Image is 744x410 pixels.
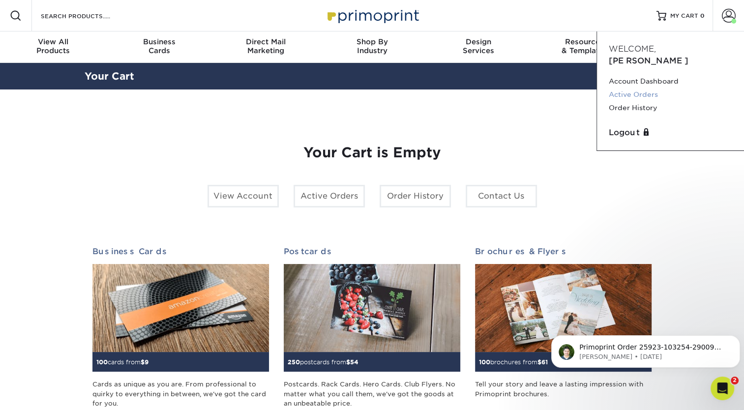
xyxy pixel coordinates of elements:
[145,358,149,366] span: 9
[85,70,134,82] a: Your Cart
[106,37,212,46] span: Business
[212,37,319,55] div: Marketing
[475,380,652,408] div: Tell your story and leave a lasting impression with Primoprint brochures.
[731,377,739,384] span: 2
[475,247,652,256] h2: Brochures & Flyers
[294,185,365,207] a: Active Orders
[208,185,279,207] a: View Account
[323,5,421,26] img: Primoprint
[425,37,532,46] span: Design
[609,44,656,54] span: Welcome,
[319,37,425,55] div: Industry
[609,88,732,101] a: Active Orders
[92,264,269,352] img: Business Cards
[350,358,358,366] span: 54
[466,185,537,207] a: Contact Us
[212,37,319,46] span: Direct Mail
[284,264,460,352] img: Postcards
[711,377,734,400] iframe: Intercom live chat
[609,75,732,88] a: Account Dashboard
[284,247,460,256] h2: Postcards
[106,37,212,55] div: Cards
[141,358,145,366] span: $
[288,358,358,366] small: postcards from
[92,380,269,408] div: Cards as unique as you are. From professional to quirky to everything in between, we've got the c...
[380,185,451,207] a: Order History
[425,37,532,55] div: Services
[96,358,108,366] span: 100
[670,12,698,20] span: MY CART
[319,37,425,46] span: Shop By
[609,101,732,115] a: Order History
[475,264,652,352] img: Brochures & Flyers
[479,358,490,366] span: 100
[32,29,180,222] span: Primoprint Order 25923-103254-29009 Hello! Thank you for placing your print order with us. For yo...
[541,358,548,366] span: 61
[346,358,350,366] span: $
[537,358,541,366] span: $
[532,37,638,55] div: & Templates
[479,358,548,366] small: brochures from
[547,315,744,383] iframe: Intercom notifications message
[319,31,425,63] a: Shop ByIndustry
[532,37,638,46] span: Resources
[212,31,319,63] a: Direct MailMarketing
[700,12,705,19] span: 0
[288,358,300,366] span: 250
[284,380,460,408] div: Postcards. Rack Cards. Hero Cards. Club Flyers. No matter what you call them, we've got the goods...
[96,358,149,366] small: cards from
[32,38,180,47] p: Message from Matthew, sent 1d ago
[92,145,652,161] h1: Your Cart is Empty
[425,31,532,63] a: DesignServices
[92,247,269,256] h2: Business Cards
[40,10,136,22] input: SEARCH PRODUCTS.....
[609,56,688,65] span: [PERSON_NAME]
[106,31,212,63] a: BusinessCards
[609,127,732,139] a: Logout
[532,31,638,63] a: Resources& Templates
